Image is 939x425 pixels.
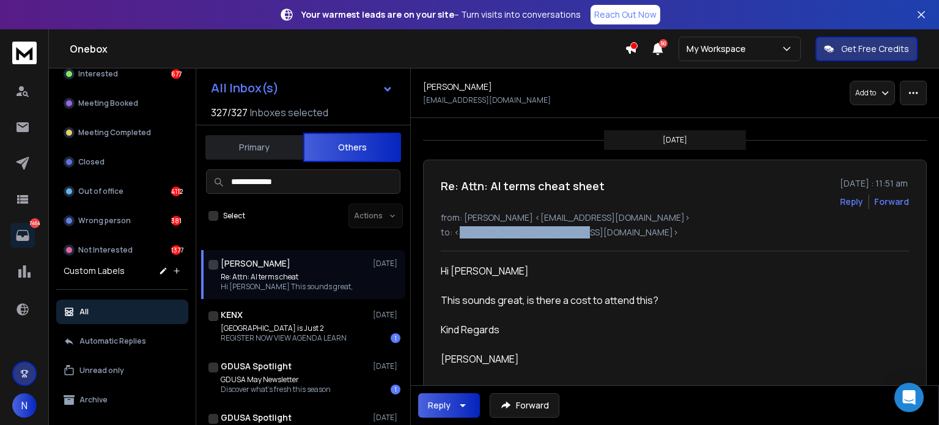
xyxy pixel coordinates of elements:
[591,5,660,24] a: Reach Out Now
[441,352,798,366] div: [PERSON_NAME]
[687,43,751,55] p: My Workspace
[418,393,480,418] button: Reply
[64,265,125,277] h3: Custom Labels
[30,218,40,228] p: 7464
[56,388,188,412] button: Archive
[56,62,188,86] button: Interested677
[78,216,131,226] p: Wrong person
[12,393,37,418] button: N
[373,259,400,268] p: [DATE]
[855,88,876,98] p: Add to
[221,309,243,321] h1: KENX
[56,179,188,204] button: Out of office4112
[171,216,181,226] div: 381
[840,196,863,208] button: Reply
[79,395,108,405] p: Archive
[78,128,151,138] p: Meeting Completed
[223,211,245,221] label: Select
[221,257,290,270] h1: [PERSON_NAME]
[373,413,400,423] p: [DATE]
[70,42,625,56] h1: Onebox
[659,39,668,48] span: 50
[171,245,181,255] div: 1377
[12,42,37,64] img: logo
[221,272,353,282] p: Re: Attn: AI terms cheat
[56,358,188,383] button: Unread only
[78,69,118,79] p: Interested
[171,69,181,79] div: 677
[894,383,924,412] div: Open Intercom Messenger
[56,329,188,353] button: Automatic Replies
[221,282,353,292] p: Hi [PERSON_NAME] This sounds great,
[78,245,133,255] p: Not Interested
[303,133,401,162] button: Others
[250,105,328,120] h3: Inboxes selected
[205,134,303,161] button: Primary
[391,385,400,394] div: 1
[301,9,581,21] p: – Turn visits into conversations
[79,366,124,375] p: Unread only
[301,9,454,20] strong: Your warmest leads are on your site
[221,360,292,372] h1: GDUSA Spotlight
[441,212,909,224] p: from: [PERSON_NAME] <[EMAIL_ADDRESS][DOMAIN_NAME]>
[211,82,279,94] h1: All Inbox(s)
[221,375,331,385] p: GDUSA May Newsletter
[373,310,400,320] p: [DATE]
[221,385,331,394] p: Discover what's fresh this season
[423,81,492,93] h1: [PERSON_NAME]
[816,37,918,61] button: Get Free Credits
[56,150,188,174] button: Closed
[56,209,188,233] button: Wrong person381
[423,95,551,105] p: [EMAIL_ADDRESS][DOMAIN_NAME]
[78,157,105,167] p: Closed
[211,105,248,120] span: 327 / 327
[221,323,347,333] p: [GEOGRAPHIC_DATA] is Just 2
[171,187,181,196] div: 4112
[441,177,605,194] h1: Re: Attn: AI terms cheat sheet
[78,98,138,108] p: Meeting Booked
[79,336,146,346] p: Automatic Replies
[594,9,657,21] p: Reach Out Now
[201,76,403,100] button: All Inbox(s)
[221,333,347,343] p: REGISTER NOW VIEW AGENDA LEARN
[441,226,909,238] p: to: <[PERSON_NAME][EMAIL_ADDRESS][DOMAIN_NAME]>
[391,333,400,343] div: 1
[221,412,292,424] h1: GDUSA Spotlight
[56,300,188,324] button: All
[10,223,35,248] a: 7464
[56,238,188,262] button: Not Interested1377
[840,177,909,190] p: [DATE] : 11:51 am
[56,91,188,116] button: Meeting Booked
[79,307,89,317] p: All
[663,135,687,145] p: [DATE]
[441,264,798,308] div: Hi [PERSON_NAME] This sounds great, is there a cost to attend this?
[56,120,188,145] button: Meeting Completed
[874,196,909,208] div: Forward
[841,43,909,55] p: Get Free Credits
[373,361,400,371] p: [DATE]
[428,399,451,412] div: Reply
[78,187,123,196] p: Out of office
[490,393,559,418] button: Forward
[441,322,798,366] div: Kind Regards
